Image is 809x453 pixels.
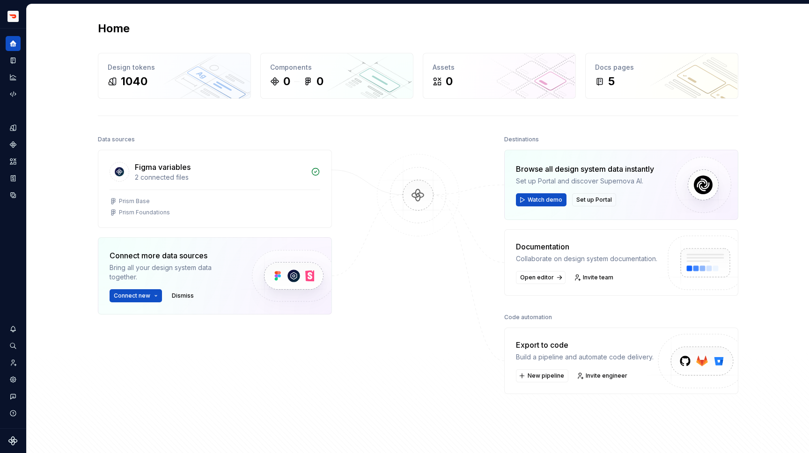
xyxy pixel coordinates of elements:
[98,150,332,228] a: Figma variables2 connected filesPrism BasePrism Foundations
[135,173,305,182] div: 2 connected files
[6,154,21,169] a: Assets
[119,209,170,216] div: Prism Foundations
[6,372,21,387] a: Settings
[516,241,657,252] div: Documentation
[110,289,162,302] button: Connect new
[516,271,566,284] a: Open editor
[6,338,21,353] button: Search ⌘K
[516,339,654,351] div: Export to code
[516,176,654,186] div: Set up Portal and discover Supernova AI.
[6,53,21,68] a: Documentation
[283,74,290,89] div: 0
[528,372,564,380] span: New pipeline
[572,193,616,206] button: Set up Portal
[423,53,576,99] a: Assets0
[583,274,613,281] span: Invite team
[121,74,147,89] div: 1040
[110,263,236,282] div: Bring all your design system data together.
[516,163,654,175] div: Browse all design system data instantly
[6,321,21,336] button: Notifications
[520,274,554,281] span: Open editor
[516,352,654,362] div: Build a pipeline and automate code delivery.
[7,11,19,22] img: bd52d190-91a7-4889-9e90-eccda45865b1.png
[516,369,568,382] button: New pipeline
[585,53,738,99] a: Docs pages5
[516,254,657,263] div: Collaborate on design system documentation.
[260,53,413,99] a: Components00
[270,63,404,72] div: Components
[316,74,324,89] div: 0
[172,292,194,300] span: Dismiss
[504,133,539,146] div: Destinations
[168,289,198,302] button: Dismiss
[135,161,191,173] div: Figma variables
[433,63,566,72] div: Assets
[98,53,251,99] a: Design tokens1040
[586,372,627,380] span: Invite engineer
[608,74,615,89] div: 5
[571,271,618,284] a: Invite team
[6,70,21,85] a: Analytics
[119,197,150,205] div: Prism Base
[114,292,150,300] span: Connect new
[98,21,130,36] h2: Home
[528,196,562,204] span: Watch demo
[516,193,566,206] button: Watch demo
[446,74,453,89] div: 0
[574,369,632,382] a: Invite engineer
[504,311,552,324] div: Code automation
[6,36,21,51] a: Home
[6,137,21,152] a: Components
[6,389,21,404] button: Contact support
[6,355,21,370] a: Invite team
[8,436,18,446] svg: Supernova Logo
[576,196,612,204] span: Set up Portal
[108,63,241,72] div: Design tokens
[595,63,728,72] div: Docs pages
[6,188,21,203] a: Data sources
[6,120,21,135] a: Design tokens
[110,250,236,261] div: Connect more data sources
[6,87,21,102] a: Code automation
[6,171,21,186] a: Storybook stories
[98,133,135,146] div: Data sources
